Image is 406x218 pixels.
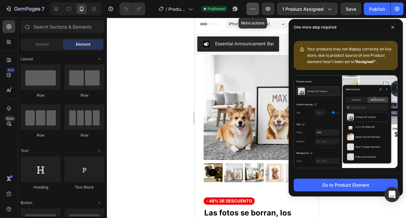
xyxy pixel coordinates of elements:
[76,42,90,47] span: Element
[64,93,104,98] div: Row
[21,20,104,33] input: Search Sections & Elements
[120,3,145,15] div: Undo/Redo
[364,3,390,15] button: Publish
[3,3,47,15] button: 7
[6,67,15,73] div: 450
[384,187,400,202] div: Open Intercom Messenger
[21,93,61,98] div: Row
[21,184,61,190] div: Heading
[94,146,104,156] span: Toggle open
[322,182,369,188] div: Go to Product Element
[340,3,361,15] button: Save
[21,200,32,206] span: Button
[21,132,61,138] div: Row
[307,47,391,64] span: Your products may not display correctly on live store, due to product source of one Product eleme...
[166,6,167,12] span: /
[42,5,44,13] p: 7
[21,148,29,154] span: Text
[64,132,104,138] div: Row
[294,179,398,191] button: Go to Product Element
[369,6,385,12] div: Publish
[5,116,15,121] div: Beta
[94,198,104,208] span: Toggle open
[282,6,324,12] span: 1 product assigned
[94,54,104,64] span: Toggle open
[35,42,49,47] span: Section
[168,6,186,12] span: Product Page - [DATE] 22:22:18
[207,6,225,12] span: Published
[346,6,356,12] span: Save
[64,184,104,190] div: Text Block
[277,3,338,15] button: 1 product assigned
[21,56,33,62] span: Layout
[294,24,336,30] p: One more step required
[195,18,318,218] iframe: Design area
[354,59,376,64] b: “Assigned”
